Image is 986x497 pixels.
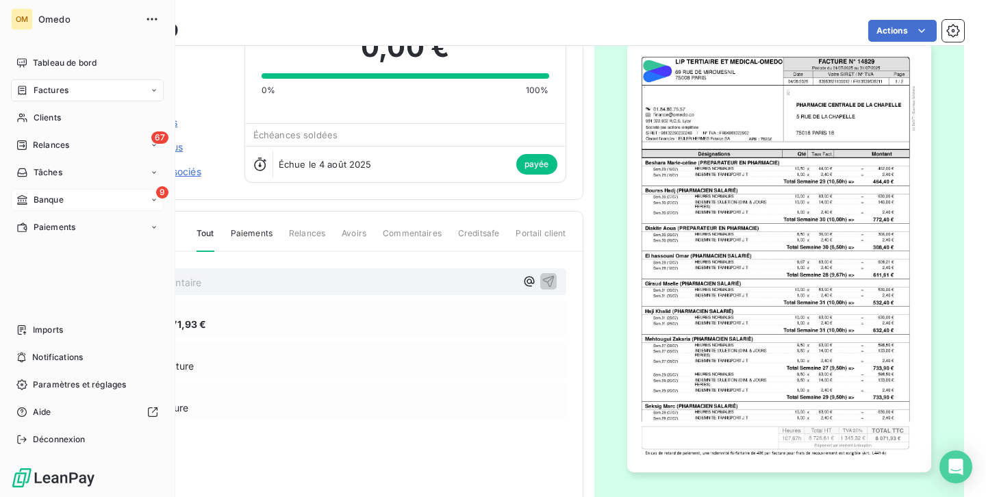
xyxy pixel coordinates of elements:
[34,166,62,179] span: Tâches
[33,57,97,69] span: Tableau de bord
[34,84,68,97] span: Factures
[197,227,214,252] span: Tout
[33,433,86,446] span: Déconnexion
[868,20,937,42] button: Actions
[34,112,61,124] span: Clients
[33,139,69,151] span: Relances
[516,227,566,251] span: Portail client
[253,129,338,140] span: Échéances soldées
[279,159,372,170] span: Échue le 4 août 2025
[33,379,126,391] span: Paramètres et réglages
[33,406,51,418] span: Aide
[458,227,500,251] span: Creditsafe
[34,221,75,233] span: Paiements
[38,14,137,25] span: Omedo
[151,131,168,144] span: 67
[361,27,449,68] span: 0,00 €
[289,227,325,251] span: Relances
[34,194,64,206] span: Banque
[32,351,83,364] span: Notifications
[627,42,931,472] img: invoice_thumbnail
[383,227,442,251] span: Commentaires
[157,317,207,331] span: 8 071,93 €
[342,227,366,251] span: Avoirs
[11,8,33,30] div: OM
[526,84,549,97] span: 100%
[156,186,168,199] span: 9
[33,324,63,336] span: Imports
[939,450,972,483] div: Open Intercom Messenger
[516,154,557,175] span: payée
[262,84,275,97] span: 0%
[11,467,96,489] img: Logo LeanPay
[231,227,273,251] span: Paiements
[11,401,164,423] a: Aide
